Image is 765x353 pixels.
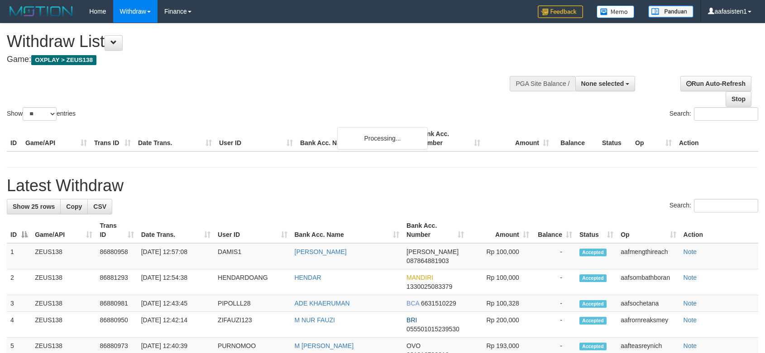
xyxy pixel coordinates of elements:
span: CSV [93,203,106,210]
h1: Latest Withdraw [7,177,758,195]
th: ID: activate to sort column descending [7,217,31,243]
span: Accepted [579,274,607,282]
td: [DATE] 12:42:14 [138,312,214,338]
a: Note [684,274,697,281]
td: ZEUS138 [31,269,96,295]
td: ZEUS138 [31,243,96,269]
a: HENDAR [295,274,321,281]
td: [DATE] 12:54:38 [138,269,214,295]
span: OXPLAY > ZEUS138 [31,55,96,65]
td: 2 [7,269,31,295]
img: panduan.png [648,5,693,18]
span: BCA [406,300,419,307]
label: Search: [669,107,758,121]
img: Button%20Memo.svg [597,5,635,18]
span: Accepted [579,249,607,256]
a: [PERSON_NAME] [295,248,347,255]
span: Copy 055501015239530 to clipboard [406,325,459,333]
div: PGA Site Balance / [510,76,575,91]
th: Op: activate to sort column ascending [617,217,679,243]
td: 1 [7,243,31,269]
span: Copy 1330025083379 to clipboard [406,283,452,290]
th: Trans ID: activate to sort column ascending [96,217,137,243]
td: aafrornreaksmey [617,312,679,338]
td: 4 [7,312,31,338]
td: HENDARDOANG [214,269,291,295]
h1: Withdraw List [7,33,501,51]
th: Bank Acc. Name [296,126,415,151]
a: Show 25 rows [7,199,61,214]
td: - [533,295,576,312]
img: Feedback.jpg [538,5,583,18]
th: Date Trans.: activate to sort column ascending [138,217,214,243]
td: 86880958 [96,243,137,269]
span: Accepted [579,317,607,325]
th: ID [7,126,22,151]
td: 86881293 [96,269,137,295]
a: Run Auto-Refresh [680,76,751,91]
a: Note [684,316,697,324]
label: Show entries [7,107,76,121]
td: Rp 200,000 [468,312,532,338]
span: Accepted [579,300,607,308]
td: 86880950 [96,312,137,338]
td: Rp 100,000 [468,243,532,269]
td: DAMIS1 [214,243,291,269]
td: [DATE] 12:57:08 [138,243,214,269]
span: MANDIRI [406,274,433,281]
td: aafsochetana [617,295,679,312]
th: Bank Acc. Name: activate to sort column ascending [291,217,403,243]
th: User ID: activate to sort column ascending [214,217,291,243]
img: MOTION_logo.png [7,5,76,18]
a: Note [684,300,697,307]
span: OVO [406,342,421,349]
span: BRI [406,316,417,324]
th: Op [631,126,675,151]
span: Copy 6631510229 to clipboard [421,300,456,307]
td: Rp 100,328 [468,295,532,312]
select: Showentries [23,107,57,121]
a: CSV [87,199,112,214]
td: - [533,243,576,269]
th: Action [675,126,758,151]
a: ADE KHAERUMAN [295,300,350,307]
th: Balance [553,126,598,151]
input: Search: [694,107,758,121]
td: PIPOLLL28 [214,295,291,312]
td: aafsombathboran [617,269,679,295]
th: Balance: activate to sort column ascending [533,217,576,243]
td: 86880981 [96,295,137,312]
span: Copy 087864881903 to clipboard [406,257,449,264]
span: Accepted [579,343,607,350]
th: Amount [484,126,553,151]
td: aafmengthireach [617,243,679,269]
th: Trans ID [91,126,134,151]
a: M [PERSON_NAME] [295,342,354,349]
span: Copy [66,203,82,210]
td: - [533,269,576,295]
td: 3 [7,295,31,312]
button: None selected [575,76,636,91]
td: ZEUS138 [31,295,96,312]
td: Rp 100,000 [468,269,532,295]
td: [DATE] 12:43:45 [138,295,214,312]
th: Date Trans. [134,126,215,151]
th: Bank Acc. Number [415,126,484,151]
th: Amount: activate to sort column ascending [468,217,532,243]
th: Status: activate to sort column ascending [576,217,617,243]
td: ZEUS138 [31,312,96,338]
th: Game/API [22,126,91,151]
th: Bank Acc. Number: activate to sort column ascending [403,217,468,243]
input: Search: [694,199,758,212]
th: Game/API: activate to sort column ascending [31,217,96,243]
th: User ID [215,126,296,151]
span: Show 25 rows [13,203,55,210]
div: Processing... [337,127,428,150]
a: Note [684,342,697,349]
label: Search: [669,199,758,212]
a: Note [684,248,697,255]
td: - [533,312,576,338]
h4: Game: [7,55,501,64]
span: None selected [581,80,624,87]
th: Action [680,217,758,243]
